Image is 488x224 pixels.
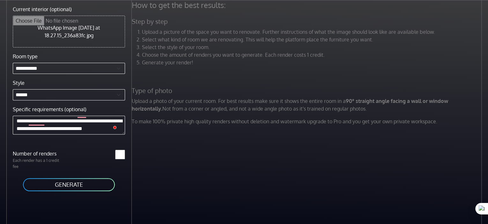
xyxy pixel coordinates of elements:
[9,150,69,157] label: Number of renders
[13,53,38,60] label: Room type
[13,79,25,87] label: Style
[142,59,483,66] li: Generate your render!
[128,0,487,10] h4: How to get the best results:
[9,157,69,170] p: Each render has a 1 credit fee
[128,18,487,25] h5: Step by step
[128,118,487,125] p: To make 100% private high quality renders without deletion and watermark upgrade to Pro and you g...
[13,5,72,13] label: Current interior (optional)
[142,43,483,51] li: Select the style of your room.
[13,116,125,134] textarea: To enrich screen reader interactions, please activate Accessibility in Grammarly extension settings
[128,97,487,112] p: Upload a photo of your current room. For best results make sure it shows the entire room in a Not...
[142,51,483,59] li: Choose the amount of renders you want to generate. Each render costs 1 credit.
[22,177,115,192] button: GENERATE
[128,87,487,95] h5: Type of photo
[13,105,86,113] label: Specific requirements (optional)
[142,28,483,36] li: Upload a picture of the space you want to renovate. Further instructions of what the image should...
[142,36,483,43] li: Select what kind of room we are renovating. This will help the platform place the furniture you w...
